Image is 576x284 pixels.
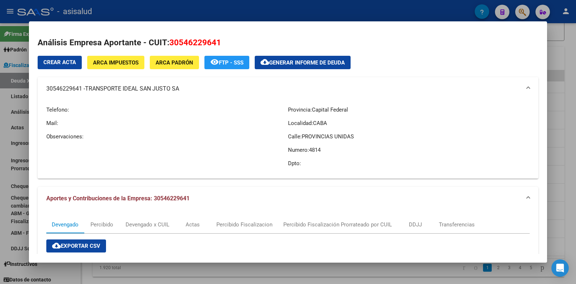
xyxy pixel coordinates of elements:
span: TRANSPORTE IDEAL SAN JUSTO SA [85,84,179,93]
div: Devengado [52,221,79,229]
span: Capital Federal [312,106,348,113]
div: Percibido [90,221,113,229]
mat-icon: remove_red_eye [210,58,219,66]
span: PROVINCIAS UNIDAS [302,133,354,140]
p: Observaciones: [46,133,288,141]
p: Localidad: [288,119,530,127]
button: Exportar CSV [46,239,106,252]
button: ARCA Impuestos [87,56,144,69]
div: Percibido Fiscalizacion [216,221,272,229]
span: ARCA Padrón [156,59,193,66]
mat-panel-title: 30546229641 - [46,84,521,93]
span: 30546229641 [169,38,221,47]
mat-icon: cloud_download [261,58,269,66]
span: FTP - SSS [219,59,243,66]
div: Open Intercom Messenger [551,259,569,277]
p: Dpto: [288,159,530,167]
button: Generar informe de deuda [255,56,351,69]
p: Mail: [46,119,288,127]
div: Transferencias [439,221,475,229]
h2: Análisis Empresa Aportante - CUIT: [38,37,539,49]
span: ARCA Impuestos [93,59,139,66]
p: Telefono: [46,106,288,114]
p: Provincia: [288,106,530,114]
span: Exportar CSV [52,243,100,249]
span: Aportes y Contribuciones de la Empresa: 30546229641 [46,195,190,202]
span: 4814 [309,147,321,153]
mat-icon: cloud_download [52,241,61,250]
p: Calle: [288,133,530,141]
div: Actas [186,221,200,229]
span: Crear Acta [43,59,76,66]
div: Devengado x CUIL [126,221,169,229]
div: DDJJ [409,221,422,229]
button: Crear Acta [38,56,82,69]
span: Generar informe de deuda [269,59,345,66]
div: 30546229641 -TRANSPORTE IDEAL SAN JUSTO SA [38,100,539,179]
button: ARCA Padrón [150,56,199,69]
button: FTP - SSS [204,56,249,69]
span: CABA [313,120,327,126]
mat-expansion-panel-header: Aportes y Contribuciones de la Empresa: 30546229641 [38,187,539,210]
p: Numero: [288,146,530,154]
mat-expansion-panel-header: 30546229641 -TRANSPORTE IDEAL SAN JUSTO SA [38,77,539,100]
div: Percibido Fiscalización Prorrateado por CUIL [283,221,392,229]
